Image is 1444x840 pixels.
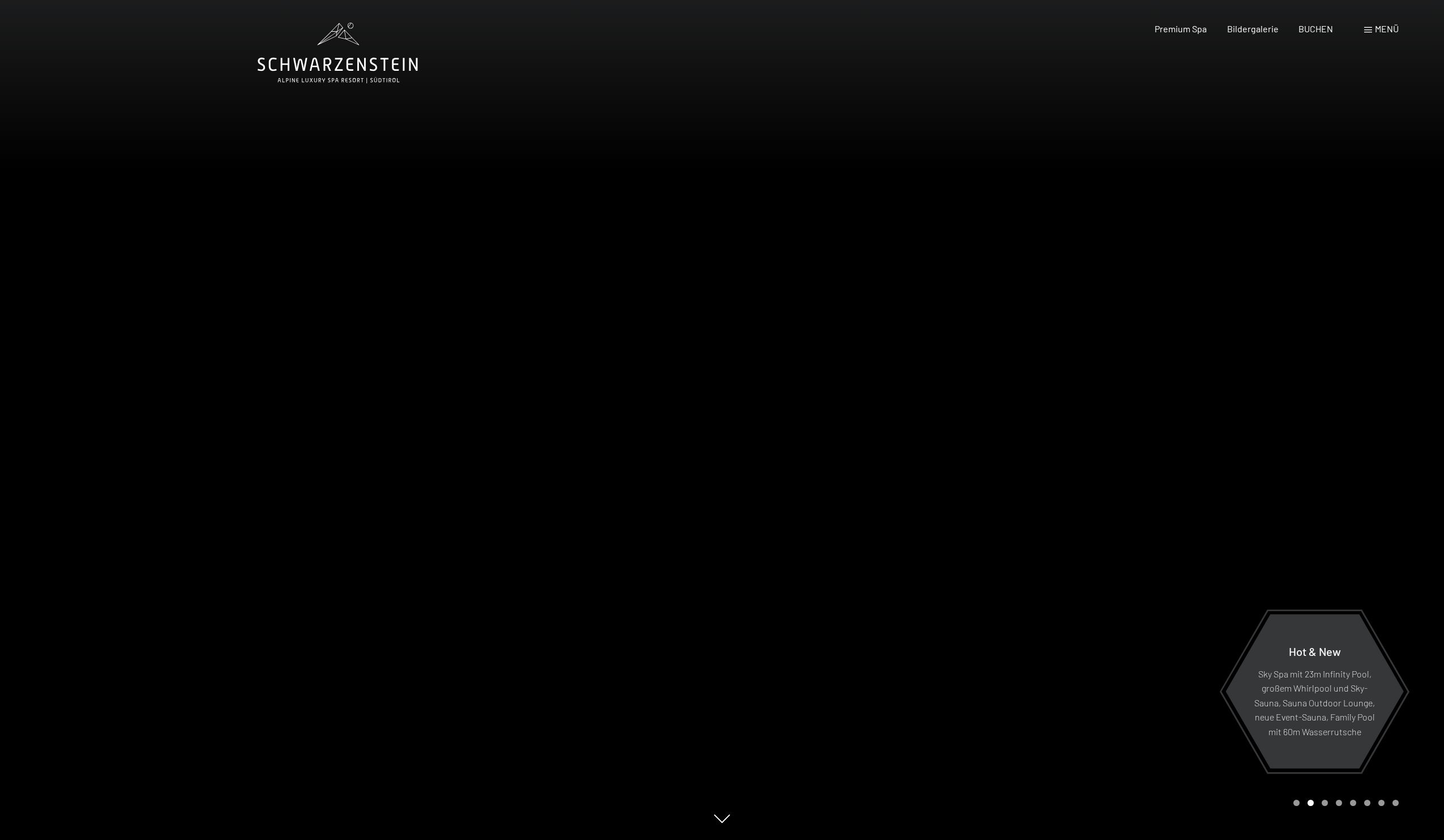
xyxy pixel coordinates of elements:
[1375,23,1399,34] span: Menü
[1155,23,1207,34] a: Premium Spa
[1392,800,1399,806] div: Carousel Page 8
[1336,800,1342,806] div: Carousel Page 4
[1350,800,1356,806] div: Carousel Page 5
[1298,23,1333,34] a: BUCHEN
[1253,666,1376,739] p: Sky Spa mit 23m Infinity Pool, großem Whirlpool und Sky-Sauna, Sauna Outdoor Lounge, neue Event-S...
[1289,644,1341,658] span: Hot & New
[1364,800,1370,806] div: Carousel Page 6
[1322,800,1328,806] div: Carousel Page 3
[1293,800,1300,806] div: Carousel Page 1
[1225,613,1404,769] a: Hot & New Sky Spa mit 23m Infinity Pool, großem Whirlpool und Sky-Sauna, Sauna Outdoor Lounge, ne...
[1227,23,1279,34] a: Bildergalerie
[1378,800,1385,806] div: Carousel Page 7
[1289,800,1399,806] div: Carousel Pagination
[1308,800,1314,806] div: Carousel Page 2 (Current Slide)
